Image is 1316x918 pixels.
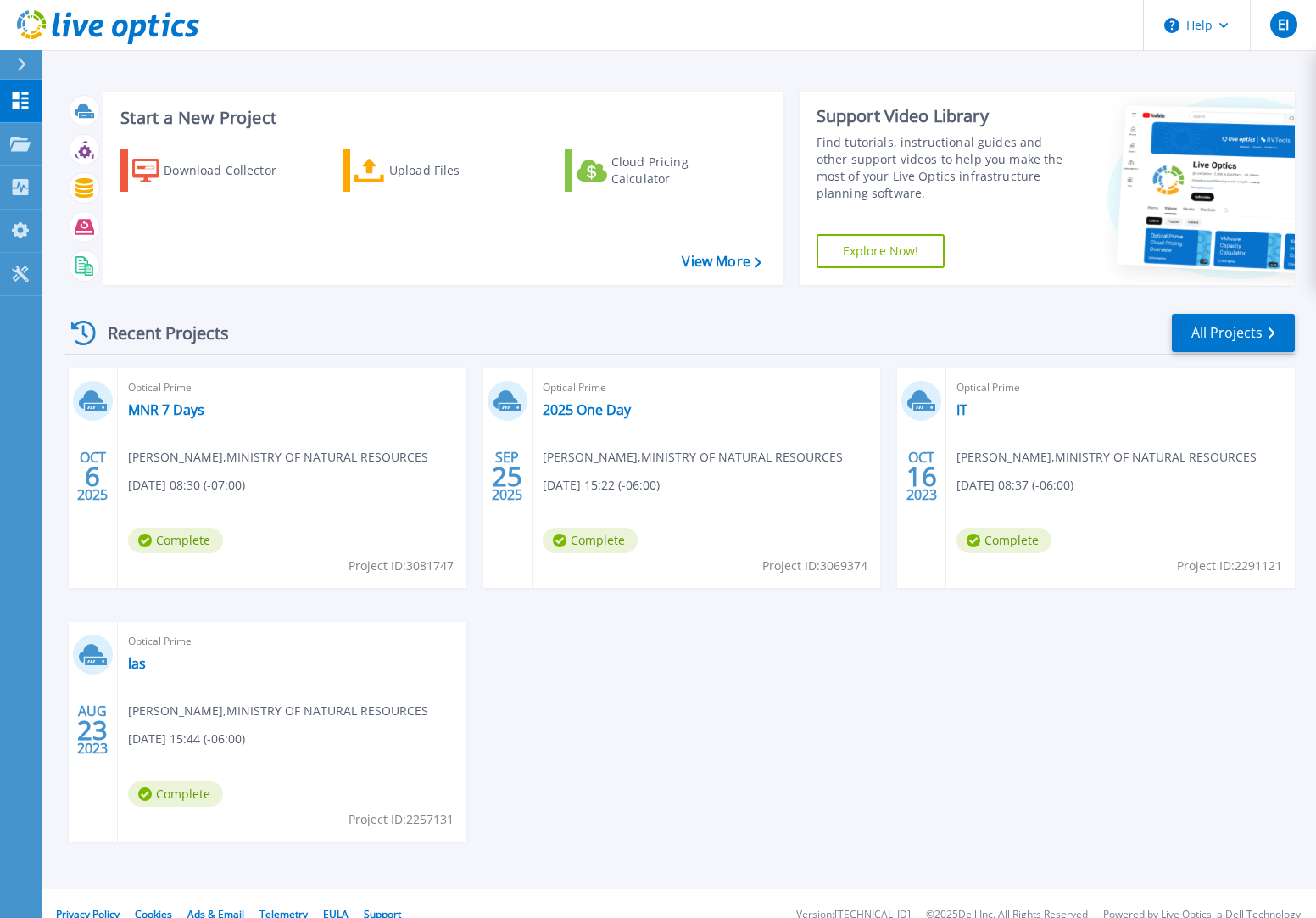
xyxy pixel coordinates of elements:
[128,476,245,495] span: [DATE] 08:30 (-07:00)
[682,254,761,270] a: View More
[817,105,1066,127] div: Support Video Library
[65,312,252,354] div: Recent Projects
[956,401,967,418] a: IT
[1172,314,1295,352] a: All Projects
[120,109,761,127] h3: Start a New Project
[817,234,945,268] a: Explore Now!
[128,730,245,748] span: [DATE] 15:44 (-06:00)
[611,154,747,188] div: Cloud Pricing Calculator
[349,557,454,575] span: Project ID: 3081747
[956,378,1285,397] span: Optical Prime
[128,655,146,672] a: las
[906,469,937,484] span: 16
[389,154,525,188] div: Upload Files
[343,149,532,192] a: Upload Files
[128,702,428,720] span: [PERSON_NAME] , MINISTRY OF NATURAL RESOURCES
[1278,18,1289,31] span: EI
[85,469,100,484] span: 6
[956,528,1051,553] span: Complete
[77,723,108,737] span: 23
[128,401,204,418] a: MNR 7 Days
[164,154,299,188] div: Download Collector
[128,632,456,651] span: Optical Prime
[956,476,1073,495] span: [DATE] 08:37 (-06:00)
[543,401,631,418] a: 2025 One Day
[762,557,867,575] span: Project ID: 3069374
[543,528,638,553] span: Complete
[543,476,660,495] span: [DATE] 15:22 (-06:00)
[349,810,454,829] span: Project ID: 2257131
[543,448,843,467] span: [PERSON_NAME] , MINISTRY OF NATURAL RESOURCES
[76,699,109,761] div: AUG 2023
[120,149,309,192] a: Download Collector
[956,448,1257,467] span: [PERSON_NAME] , MINISTRY OF NATURAL RESOURCES
[565,149,754,192] a: Cloud Pricing Calculator
[1177,557,1282,575] span: Project ID: 2291121
[906,445,938,507] div: OCT 2023
[491,445,523,507] div: SEP 2025
[128,378,456,397] span: Optical Prime
[543,378,871,397] span: Optical Prime
[128,528,223,553] span: Complete
[128,448,428,467] span: [PERSON_NAME] , MINISTRY OF NATURAL RESOURCES
[492,469,522,484] span: 25
[128,781,223,807] span: Complete
[76,445,109,507] div: OCT 2025
[817,134,1066,202] div: Find tutorials, instructional guides and other support videos to help you make the most of your L...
